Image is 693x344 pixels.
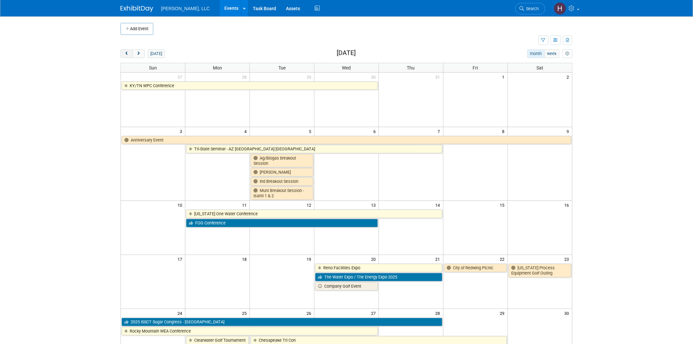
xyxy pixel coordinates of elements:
[122,327,378,335] a: Rocky Mountain WEA Conference
[251,168,313,177] a: [PERSON_NAME]
[315,273,442,281] a: The Water Expo / The Energy Expo 2025
[244,127,250,135] span: 4
[251,186,313,200] a: Muni Breakout Session - Isanti 1 & 2
[370,73,379,81] span: 30
[306,73,314,81] span: 29
[186,210,442,218] a: [US_STATE] One Water Conference
[509,264,571,277] a: [US_STATE] Process Equipment Golf Outing
[444,264,507,272] a: City of Redwing Picnic
[213,65,222,70] span: Mon
[564,255,572,263] span: 23
[121,49,133,58] button: prev
[370,201,379,209] span: 13
[122,136,571,144] a: Anniversary Event
[435,309,443,317] span: 28
[564,309,572,317] span: 30
[121,23,153,35] button: Add Event
[370,255,379,263] span: 20
[306,309,314,317] span: 26
[315,264,442,272] a: Reno Facilities Expo
[121,6,153,12] img: ExhibitDay
[177,255,185,263] span: 17
[177,73,185,81] span: 27
[524,6,539,11] span: Search
[473,65,478,70] span: Fri
[149,65,157,70] span: Sun
[186,145,442,153] a: Tri-State Seminar - AZ [GEOGRAPHIC_DATA] [GEOGRAPHIC_DATA]
[499,255,508,263] span: 22
[177,201,185,209] span: 10
[544,49,559,58] button: week
[499,201,508,209] span: 15
[564,201,572,209] span: 16
[563,49,572,58] button: myCustomButton
[251,177,313,186] a: Ind Breakout Session
[177,309,185,317] span: 24
[122,318,442,326] a: 2025 ISSCT Sugar Congress - [GEOGRAPHIC_DATA]
[306,201,314,209] span: 12
[148,49,165,58] button: [DATE]
[373,127,379,135] span: 6
[132,49,144,58] button: next
[337,49,356,57] h2: [DATE]
[527,49,545,58] button: month
[251,154,313,167] a: Ag/Biogas breakout Session
[515,3,545,14] a: Search
[554,2,566,15] img: Hannah Mulholland
[308,127,314,135] span: 5
[502,127,508,135] span: 8
[306,255,314,263] span: 19
[241,255,250,263] span: 18
[435,255,443,263] span: 21
[407,65,415,70] span: Thu
[161,6,210,11] span: [PERSON_NAME], LLC
[370,309,379,317] span: 27
[499,309,508,317] span: 29
[435,201,443,209] span: 14
[342,65,351,70] span: Wed
[241,73,250,81] span: 28
[186,219,378,227] a: FOG Conference
[122,82,378,90] a: KY/TN WPC Conference
[241,201,250,209] span: 11
[566,73,572,81] span: 2
[502,73,508,81] span: 1
[179,127,185,135] span: 3
[536,65,543,70] span: Sat
[315,282,378,291] a: Company Golf Event
[437,127,443,135] span: 7
[278,65,286,70] span: Tue
[565,52,570,56] i: Personalize Calendar
[566,127,572,135] span: 9
[241,309,250,317] span: 25
[435,73,443,81] span: 31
